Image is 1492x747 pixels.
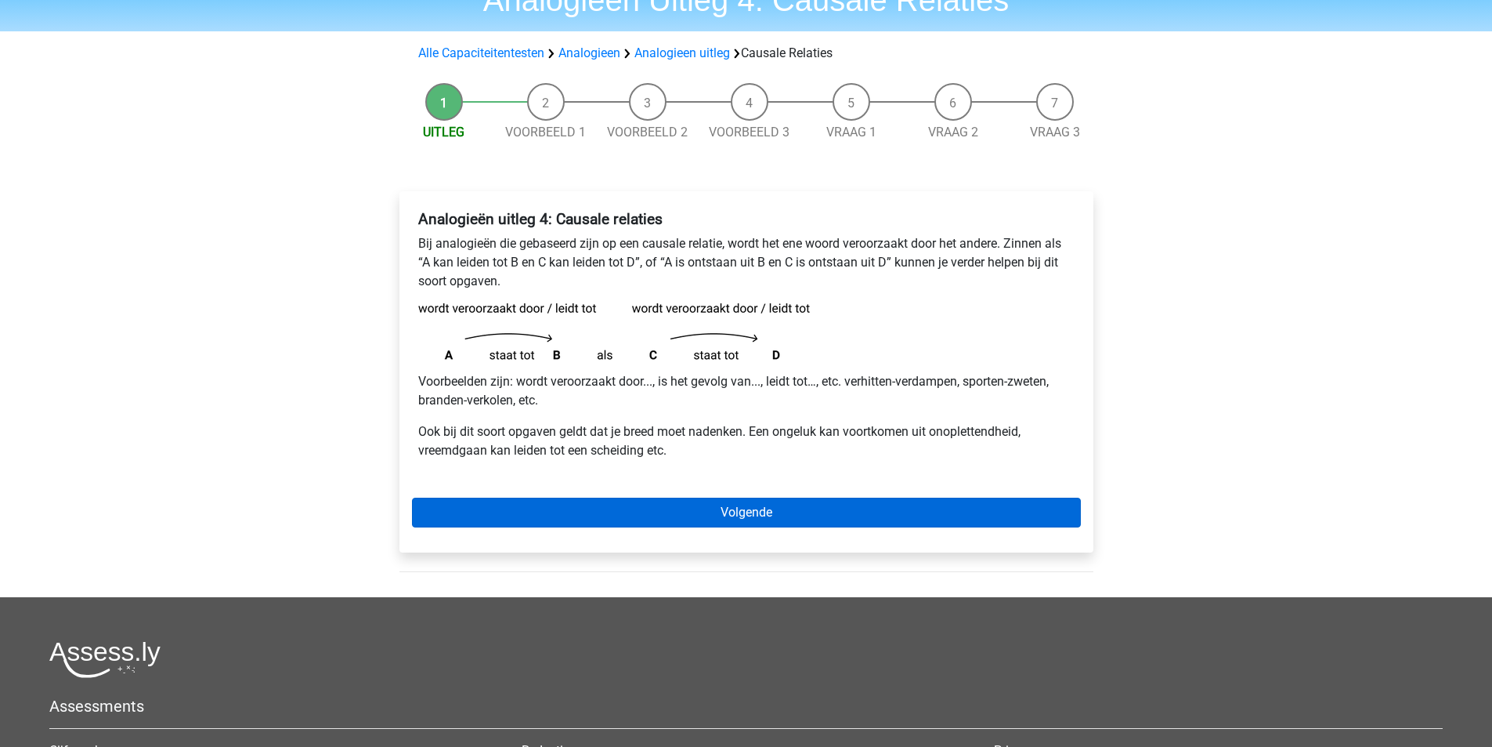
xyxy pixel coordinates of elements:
[49,697,1443,716] h5: Assessments
[607,125,688,140] a: Voorbeeld 2
[709,125,789,140] a: Voorbeeld 3
[418,210,663,228] b: Analogieën uitleg 4: Causale relaties
[412,498,1081,528] a: Volgende
[928,125,978,140] a: Vraag 2
[826,125,876,140] a: Vraag 1
[49,641,161,678] img: Assessly logo
[634,45,730,60] a: Analogieen uitleg
[558,45,620,60] a: Analogieen
[423,125,464,140] a: Uitleg
[505,125,586,140] a: Voorbeeld 1
[418,303,810,360] img: analogies_pattern4.png
[418,234,1075,291] p: Bij analogieën die gebaseerd zijn op een causale relatie, wordt het ene woord veroorzaakt door he...
[1030,125,1080,140] a: Vraag 3
[418,45,544,60] a: Alle Capaciteitentesten
[418,372,1075,410] p: Voorbeelden zijn: wordt veroorzaakt door..., is het gevolg van..., leidt tot…, etc. verhitten-ver...
[418,422,1075,460] p: Ook bij dit soort opgaven geldt dat je breed moet nadenken. Een ongeluk kan voortkomen uit onople...
[412,44,1081,63] div: Causale Relaties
